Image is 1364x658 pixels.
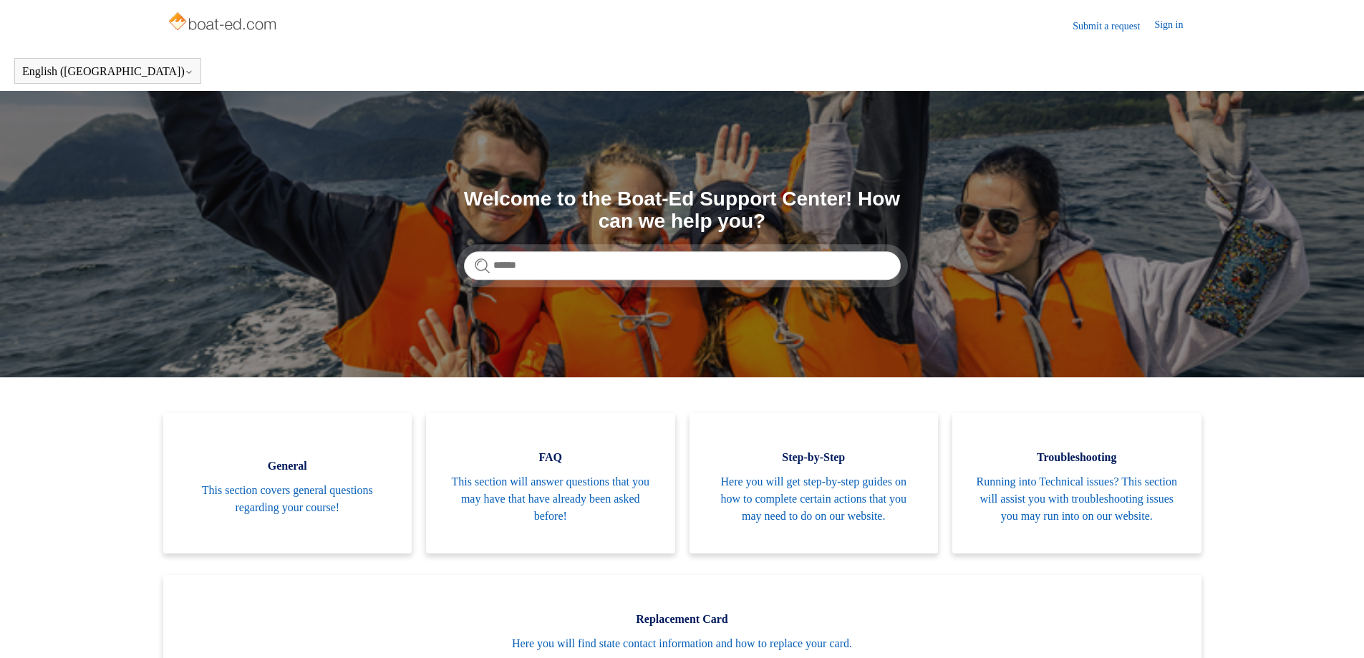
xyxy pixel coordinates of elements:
a: Sign in [1154,17,1197,34]
a: Step-by-Step Here you will get step-by-step guides on how to complete certain actions that you ma... [690,413,939,553]
a: Troubleshooting Running into Technical issues? This section will assist you with troubleshooting ... [952,413,1201,553]
span: Here you will get step-by-step guides on how to complete certain actions that you may need to do ... [711,473,917,525]
h1: Welcome to the Boat-Ed Support Center! How can we help you? [464,188,901,233]
span: This section covers general questions regarding your course! [185,482,391,516]
span: Running into Technical issues? This section will assist you with troubleshooting issues you may r... [974,473,1180,525]
input: Search [464,251,901,280]
span: Step-by-Step [711,449,917,466]
a: FAQ This section will answer questions that you may have that have already been asked before! [426,413,675,553]
span: Here you will find state contact information and how to replace your card. [185,635,1180,652]
span: Troubleshooting [974,449,1180,466]
a: General This section covers general questions regarding your course! [163,413,412,553]
span: Replacement Card [185,611,1180,628]
img: Boat-Ed Help Center home page [167,9,281,37]
button: English ([GEOGRAPHIC_DATA]) [22,65,193,78]
a: Submit a request [1073,19,1154,34]
span: General [185,458,391,475]
span: FAQ [448,449,654,466]
span: This section will answer questions that you may have that have already been asked before! [448,473,654,525]
div: Live chat [1316,610,1353,647]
